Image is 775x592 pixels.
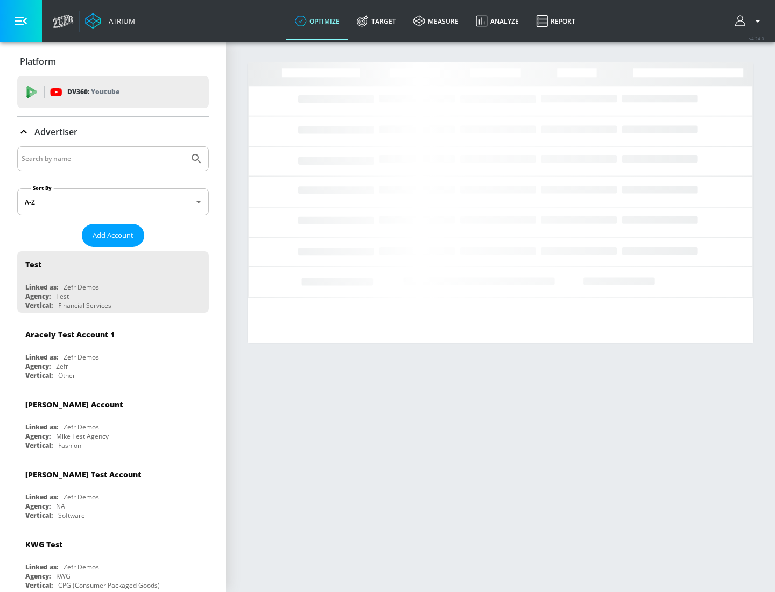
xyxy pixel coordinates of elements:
[17,321,209,383] div: Aracely Test Account 1Linked as:Zefr DemosAgency:ZefrVertical:Other
[34,126,77,138] p: Advertiser
[25,292,51,301] div: Agency:
[749,36,764,41] span: v 4.24.0
[56,572,71,581] div: KWG
[22,152,185,166] input: Search by name
[286,2,348,40] a: optimize
[104,16,135,26] div: Atrium
[25,492,58,502] div: Linked as:
[348,2,405,40] a: Target
[85,13,135,29] a: Atrium
[25,399,123,410] div: [PERSON_NAME] Account
[17,461,209,523] div: [PERSON_NAME] Test AccountLinked as:Zefr DemosAgency:NAVertical:Software
[56,432,109,441] div: Mike Test Agency
[25,283,58,292] div: Linked as:
[56,362,68,371] div: Zefr
[25,581,53,590] div: Vertical:
[17,46,209,76] div: Platform
[91,86,119,97] p: Youtube
[56,292,69,301] div: Test
[25,362,51,371] div: Agency:
[25,502,51,511] div: Agency:
[25,259,41,270] div: Test
[25,511,53,520] div: Vertical:
[93,229,133,242] span: Add Account
[56,502,65,511] div: NA
[17,76,209,108] div: DV360: Youtube
[25,422,58,432] div: Linked as:
[82,224,144,247] button: Add Account
[25,469,141,480] div: [PERSON_NAME] Test Account
[58,301,111,310] div: Financial Services
[31,185,54,192] label: Sort By
[20,55,56,67] p: Platform
[25,371,53,380] div: Vertical:
[527,2,584,40] a: Report
[58,371,75,380] div: Other
[25,353,58,362] div: Linked as:
[17,251,209,313] div: TestLinked as:Zefr DemosAgency:TestVertical:Financial Services
[58,511,85,520] div: Software
[64,492,99,502] div: Zefr Demos
[64,422,99,432] div: Zefr Demos
[17,391,209,453] div: [PERSON_NAME] AccountLinked as:Zefr DemosAgency:Mike Test AgencyVertical:Fashion
[25,432,51,441] div: Agency:
[58,441,81,450] div: Fashion
[67,86,119,98] p: DV360:
[467,2,527,40] a: Analyze
[58,581,160,590] div: CPG (Consumer Packaged Goods)
[17,188,209,215] div: A-Z
[64,283,99,292] div: Zefr Demos
[25,329,115,340] div: Aracely Test Account 1
[25,562,58,572] div: Linked as:
[17,117,209,147] div: Advertiser
[64,562,99,572] div: Zefr Demos
[405,2,467,40] a: measure
[25,572,51,581] div: Agency:
[25,441,53,450] div: Vertical:
[64,353,99,362] div: Zefr Demos
[25,301,53,310] div: Vertical:
[25,539,62,549] div: KWG Test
